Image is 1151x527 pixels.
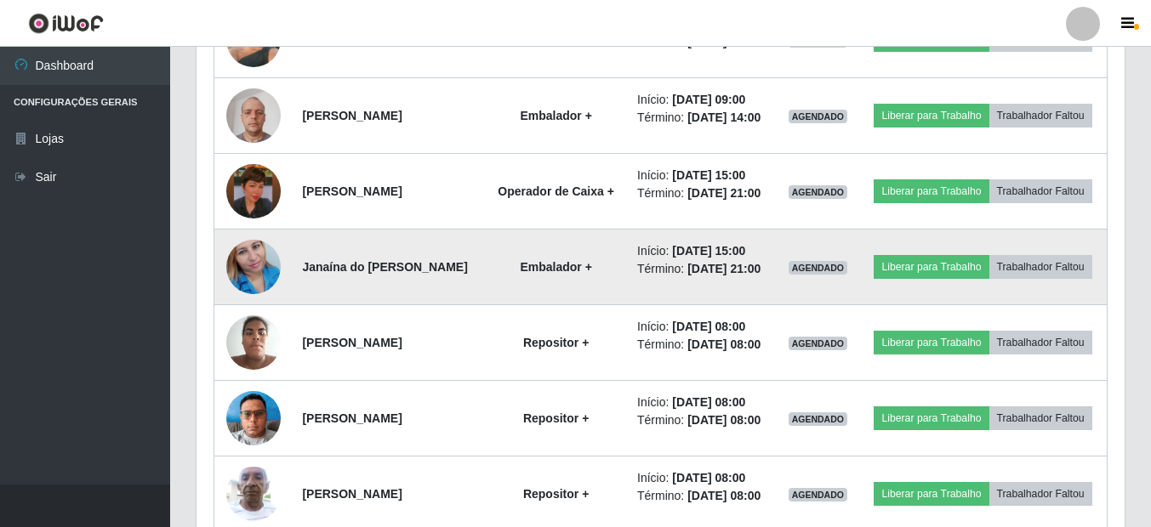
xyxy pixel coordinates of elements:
[302,336,402,349] strong: [PERSON_NAME]
[226,306,281,378] img: 1650483938365.jpeg
[874,104,989,127] button: Liberar para Trabalho
[672,320,745,333] time: [DATE] 08:00
[789,412,848,426] span: AGENDADO
[302,109,402,122] strong: [PERSON_NAME]
[637,487,766,505] li: Término:
[789,185,848,199] span: AGENDADO
[874,406,989,430] button: Liberar para Trabalho
[302,184,402,198] strong: [PERSON_NAME]
[302,411,402,425] strong: [PERSON_NAME]
[523,487,589,501] strong: Repositor +
[989,331,1092,354] button: Trabalhador Faltou
[637,411,766,429] li: Término:
[687,262,761,275] time: [DATE] 21:00
[989,179,1092,203] button: Trabalhador Faltou
[789,261,848,275] span: AGENDADO
[637,91,766,109] li: Início:
[672,244,745,258] time: [DATE] 15:00
[520,109,591,122] strong: Embalador +
[789,337,848,350] span: AGENDADO
[523,411,589,425] strong: Repositor +
[672,168,745,182] time: [DATE] 15:00
[672,471,745,484] time: [DATE] 08:00
[498,184,614,198] strong: Operador de Caixa +
[989,406,1092,430] button: Trabalhador Faltou
[226,79,281,151] img: 1723391026413.jpeg
[28,13,104,34] img: CoreUI Logo
[789,110,848,123] span: AGENDADO
[874,482,989,506] button: Liberar para Trabalho
[520,260,591,274] strong: Embalador +
[637,260,766,278] li: Término:
[637,109,766,127] li: Término:
[637,394,766,411] li: Início:
[687,489,761,502] time: [DATE] 08:00
[637,318,766,336] li: Início:
[226,218,281,315] img: 1681680299793.jpeg
[874,331,989,354] button: Liberar para Trabalho
[687,337,761,351] time: [DATE] 08:00
[874,179,989,203] button: Liberar para Trabalho
[672,395,745,409] time: [DATE] 08:00
[687,186,761,200] time: [DATE] 21:00
[989,255,1092,279] button: Trabalhador Faltou
[302,487,402,501] strong: [PERSON_NAME]
[637,336,766,354] li: Término:
[637,469,766,487] li: Início:
[789,488,848,501] span: AGENDADO
[637,167,766,184] li: Início:
[687,110,761,124] time: [DATE] 14:00
[226,382,281,454] img: 1728993932002.jpeg
[989,104,1092,127] button: Trabalhador Faltou
[672,93,745,106] time: [DATE] 09:00
[989,482,1092,506] button: Trabalhador Faltou
[637,184,766,202] li: Término:
[874,255,989,279] button: Liberar para Trabalho
[523,336,589,349] strong: Repositor +
[226,143,281,240] img: 1757960010671.jpeg
[687,413,761,427] time: [DATE] 08:00
[302,260,467,274] strong: Janaína do [PERSON_NAME]
[637,242,766,260] li: Início:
